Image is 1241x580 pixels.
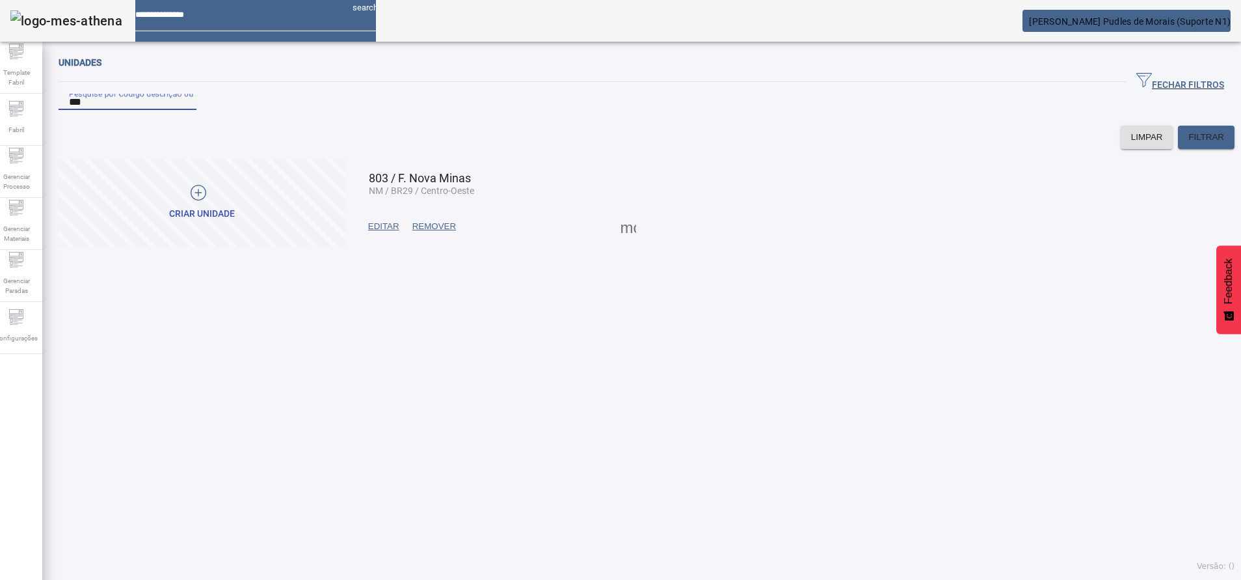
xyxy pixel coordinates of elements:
span: Feedback [1223,258,1234,304]
span: Unidades [59,57,101,68]
span: NM / BR29 / Centro-Oeste [369,186,474,196]
span: Fabril [5,121,28,139]
button: EDITAR [362,215,406,238]
span: EDITAR [368,220,399,233]
button: Feedback - Mostrar pesquisa [1216,245,1241,334]
button: Mais [617,215,640,238]
span: REMOVER [412,220,456,233]
div: Criar unidade [169,208,235,221]
span: FECHAR FILTROS [1136,72,1224,92]
button: FILTRAR [1178,126,1234,149]
span: Versão: () [1197,562,1234,571]
span: FILTRAR [1188,131,1224,144]
mat-label: Pesquise por Código descrição ou sigla [69,89,213,98]
span: LIMPAR [1131,131,1163,144]
button: Criar unidade [59,159,345,247]
span: [PERSON_NAME] Pudles de Morais (Suporte N1) [1029,16,1231,27]
img: logo-mes-athena [10,10,122,31]
button: LIMPAR [1121,126,1173,149]
button: REMOVER [406,215,462,238]
span: 803 / F. Nova Minas [369,171,471,185]
button: FECHAR FILTROS [1126,70,1234,94]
